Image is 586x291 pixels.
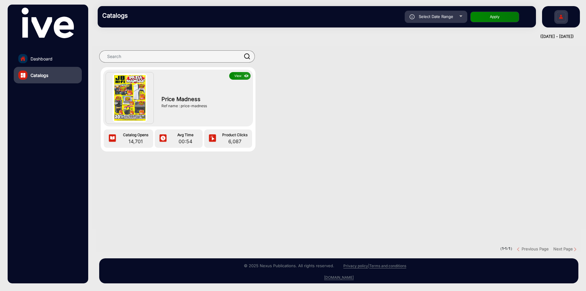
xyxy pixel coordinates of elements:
[553,246,573,251] strong: Next Page
[470,12,519,22] button: Apply
[502,246,507,251] strong: 1-1
[219,138,251,145] span: 6,087
[244,263,334,268] small: © 2025 Nexus Publications. All rights reserved.
[368,264,369,268] a: |
[219,132,251,138] span: Product Clicks
[343,264,368,268] a: Privacy policy
[14,67,82,83] a: Catalogs
[102,12,188,19] h3: Catalogs
[170,138,201,145] span: 00:54
[113,74,147,122] img: Price Madness
[555,7,567,28] img: Sign%20Up.svg
[119,138,152,145] span: 14,701
[419,14,453,19] span: Select Date Range
[509,246,510,251] strong: 1
[22,8,74,38] img: vmg-logo
[92,34,574,40] div: ([DATE] - [DATE])
[14,50,82,67] a: Dashboard
[517,247,522,252] img: previous button
[500,246,512,252] pre: ( / )
[119,132,152,138] span: Catalog Opens
[410,14,415,19] img: icon
[161,103,247,109] div: Ref name : price-madness
[522,246,549,251] strong: Previous Page
[208,134,217,143] img: icon
[158,134,168,143] img: icon
[369,264,406,268] a: Terms and conditions
[229,72,251,80] button: Viewicon
[243,73,250,79] img: icon
[108,134,117,143] img: icon
[21,73,25,78] img: catalog
[170,132,201,138] span: Avg Time
[31,56,52,62] span: Dashboard
[161,95,247,103] span: Price Madness
[20,56,26,61] img: home
[324,275,354,280] a: [DOMAIN_NAME]
[99,50,255,63] input: Search
[573,247,577,252] img: Next button
[244,53,250,59] img: prodSearch.svg
[31,72,48,78] span: Catalogs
